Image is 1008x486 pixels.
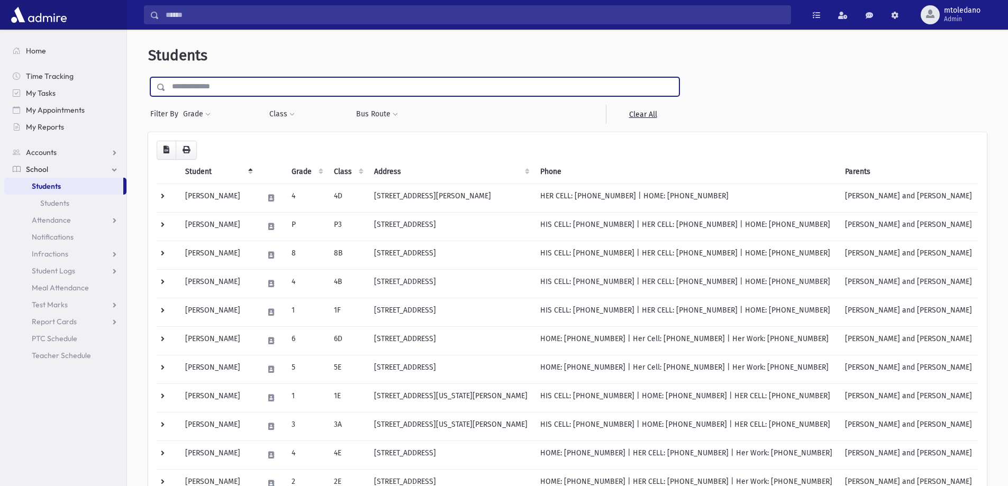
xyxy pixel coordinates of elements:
[368,441,534,469] td: [STREET_ADDRESS]
[368,160,534,184] th: Address: activate to sort column ascending
[534,326,839,355] td: HOME: [PHONE_NUMBER] | Her Cell: [PHONE_NUMBER] | Her Work: [PHONE_NUMBER]
[179,412,257,441] td: [PERSON_NAME]
[534,184,839,212] td: HER CELL: [PHONE_NUMBER] | HOME: [PHONE_NUMBER]
[4,178,123,195] a: Students
[32,232,74,242] span: Notifications
[606,105,679,124] a: Clear All
[150,108,183,120] span: Filter By
[328,160,368,184] th: Class: activate to sort column ascending
[839,269,978,298] td: [PERSON_NAME] and [PERSON_NAME]
[328,241,368,269] td: 8B
[4,195,126,212] a: Students
[148,47,207,64] span: Students
[356,105,398,124] button: Bus Route
[179,269,257,298] td: [PERSON_NAME]
[183,105,211,124] button: Grade
[4,330,126,347] a: PTC Schedule
[26,148,57,157] span: Accounts
[26,164,48,174] span: School
[26,88,56,98] span: My Tasks
[179,241,257,269] td: [PERSON_NAME]
[285,241,328,269] td: 8
[368,326,534,355] td: [STREET_ADDRESS]
[269,105,295,124] button: Class
[368,212,534,241] td: [STREET_ADDRESS]
[4,279,126,296] a: Meal Attendance
[26,46,46,56] span: Home
[839,212,978,241] td: [PERSON_NAME] and [PERSON_NAME]
[32,283,89,292] span: Meal Attendance
[285,298,328,326] td: 1
[328,355,368,383] td: 5E
[4,102,126,118] a: My Appointments
[4,161,126,178] a: School
[4,262,126,279] a: Student Logs
[32,300,68,309] span: Test Marks
[179,441,257,469] td: [PERSON_NAME]
[368,184,534,212] td: [STREET_ADDRESS][PERSON_NAME]
[4,144,126,161] a: Accounts
[26,105,85,115] span: My Appointments
[4,118,126,135] a: My Reports
[179,298,257,326] td: [PERSON_NAME]
[534,355,839,383] td: HOME: [PHONE_NUMBER] | Her Cell: [PHONE_NUMBER] | Her Work: [PHONE_NUMBER]
[285,326,328,355] td: 6
[285,412,328,441] td: 3
[179,383,257,412] td: [PERSON_NAME]
[176,141,197,160] button: Print
[4,228,126,245] a: Notifications
[285,184,328,212] td: 4
[32,317,77,326] span: Report Cards
[839,160,978,184] th: Parents
[328,269,368,298] td: 4B
[285,160,328,184] th: Grade: activate to sort column ascending
[368,383,534,412] td: [STREET_ADDRESS][US_STATE][PERSON_NAME]
[839,184,978,212] td: [PERSON_NAME] and [PERSON_NAME]
[368,412,534,441] td: [STREET_ADDRESS][US_STATE][PERSON_NAME]
[32,266,75,276] span: Student Logs
[4,85,126,102] a: My Tasks
[4,68,126,85] a: Time Tracking
[534,441,839,469] td: HOME: [PHONE_NUMBER] | HER CELL: [PHONE_NUMBER] | Her Work: [PHONE_NUMBER]
[839,412,978,441] td: [PERSON_NAME] and [PERSON_NAME]
[179,355,257,383] td: [PERSON_NAME]
[32,351,91,360] span: Teacher Schedule
[157,141,176,160] button: CSV
[328,184,368,212] td: 4D
[328,326,368,355] td: 6D
[4,245,126,262] a: Infractions
[534,269,839,298] td: HIS CELL: [PHONE_NUMBER] | HER CELL: [PHONE_NUMBER] | HOME: [PHONE_NUMBER]
[26,122,64,132] span: My Reports
[534,383,839,412] td: HIS CELL: [PHONE_NUMBER] | HOME: [PHONE_NUMBER] | HER CELL: [PHONE_NUMBER]
[534,412,839,441] td: HIS CELL: [PHONE_NUMBER] | HOME: [PHONE_NUMBER] | HER CELL: [PHONE_NUMBER]
[4,42,126,59] a: Home
[179,212,257,241] td: [PERSON_NAME]
[285,212,328,241] td: P
[32,334,77,343] span: PTC Schedule
[839,298,978,326] td: [PERSON_NAME] and [PERSON_NAME]
[534,298,839,326] td: HIS CELL: [PHONE_NUMBER] | HER CELL: [PHONE_NUMBER] | HOME: [PHONE_NUMBER]
[8,4,69,25] img: AdmirePro
[179,326,257,355] td: [PERSON_NAME]
[368,241,534,269] td: [STREET_ADDRESS]
[534,160,839,184] th: Phone
[839,383,978,412] td: [PERSON_NAME] and [PERSON_NAME]
[285,383,328,412] td: 1
[328,212,368,241] td: P3
[32,215,71,225] span: Attendance
[839,355,978,383] td: [PERSON_NAME] and [PERSON_NAME]
[159,5,791,24] input: Search
[285,269,328,298] td: 4
[285,355,328,383] td: 5
[32,249,68,259] span: Infractions
[285,441,328,469] td: 4
[944,15,980,23] span: Admin
[839,441,978,469] td: [PERSON_NAME] and [PERSON_NAME]
[328,412,368,441] td: 3A
[839,241,978,269] td: [PERSON_NAME] and [PERSON_NAME]
[179,184,257,212] td: [PERSON_NAME]
[4,296,126,313] a: Test Marks
[179,160,257,184] th: Student: activate to sort column descending
[328,441,368,469] td: 4E
[839,326,978,355] td: [PERSON_NAME] and [PERSON_NAME]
